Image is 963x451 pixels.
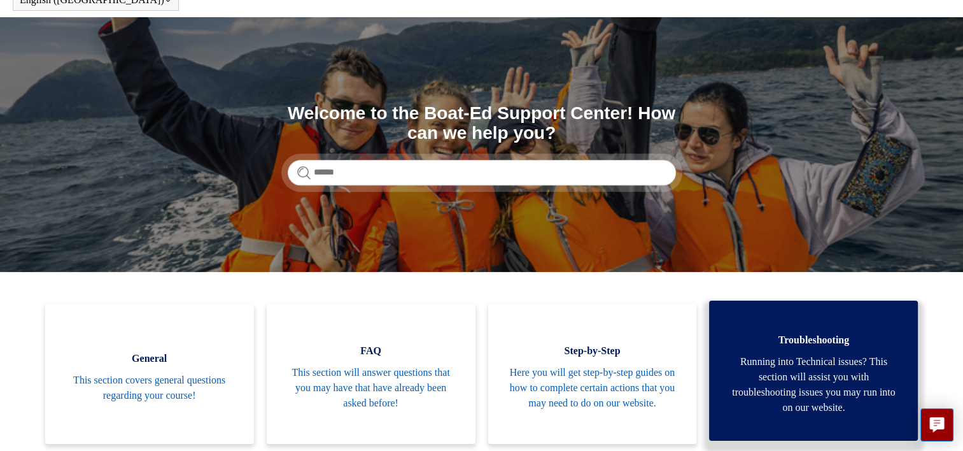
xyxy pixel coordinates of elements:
[288,160,676,185] input: Search
[488,304,697,444] a: Step-by-Step Here you will get step-by-step guides on how to complete certain actions that you ma...
[45,304,254,444] a: General This section covers general questions regarding your course!
[709,301,918,441] a: Troubleshooting Running into Technical issues? This section will assist you with troubleshooting ...
[288,104,676,143] h1: Welcome to the Boat-Ed Support Center! How can we help you?
[64,351,235,366] span: General
[728,333,899,348] span: Troubleshooting
[286,365,456,411] span: This section will answer questions that you may have that have already been asked before!
[920,408,953,441] button: Live chat
[507,343,678,359] span: Step-by-Step
[64,373,235,403] span: This section covers general questions regarding your course!
[728,354,899,415] span: Running into Technical issues? This section will assist you with troubleshooting issues you may r...
[286,343,456,359] span: FAQ
[267,304,475,444] a: FAQ This section will answer questions that you may have that have already been asked before!
[507,365,678,411] span: Here you will get step-by-step guides on how to complete certain actions that you may need to do ...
